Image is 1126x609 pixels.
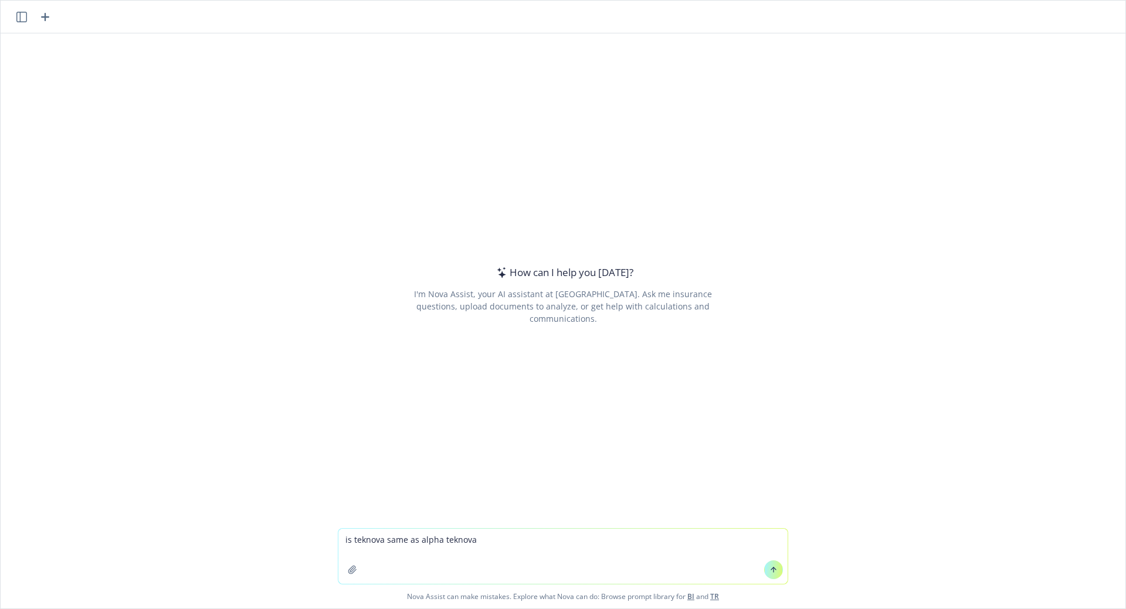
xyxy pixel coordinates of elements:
[710,591,719,601] a: TR
[5,584,1121,608] span: Nova Assist can make mistakes. Explore what Nova can do: Browse prompt library for and
[687,591,694,601] a: BI
[338,529,788,584] textarea: is teknova same as alpha teknova
[493,265,633,280] div: How can I help you [DATE]?
[398,288,728,325] div: I'm Nova Assist, your AI assistant at [GEOGRAPHIC_DATA]. Ask me insurance questions, upload docum...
